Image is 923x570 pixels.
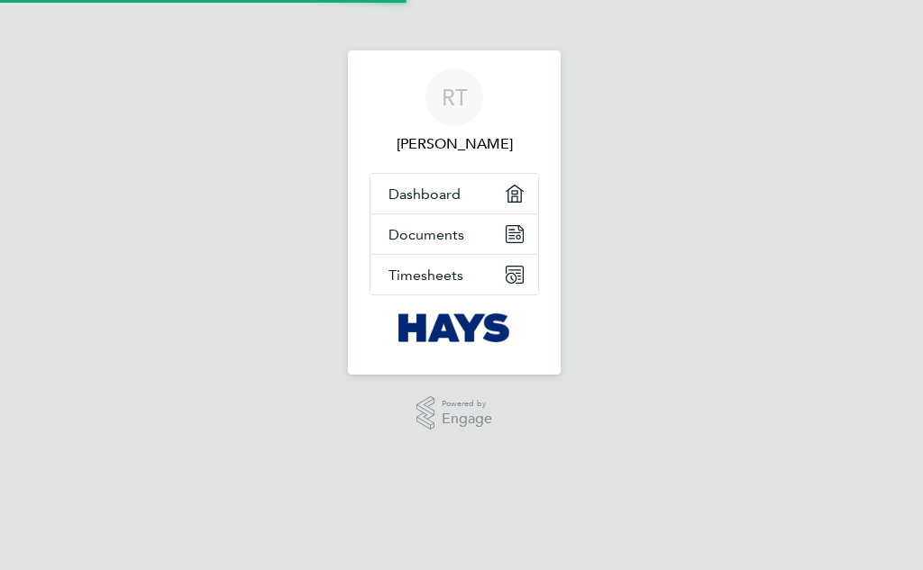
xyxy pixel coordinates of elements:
[348,50,561,375] nav: Main navigation
[370,255,538,294] a: Timesheets
[442,396,492,412] span: Powered by
[442,412,492,427] span: Engage
[370,174,538,213] a: Dashboard
[398,313,511,342] img: hays-logo-retina.png
[442,86,468,109] span: RT
[370,214,538,254] a: Documents
[388,185,461,203] span: Dashboard
[388,226,464,243] span: Documents
[416,396,493,430] a: Powered byEngage
[370,68,539,155] a: RT[PERSON_NAME]
[370,133,539,155] span: Robert Taylor
[370,313,539,342] a: Go to home page
[388,267,463,284] span: Timesheets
